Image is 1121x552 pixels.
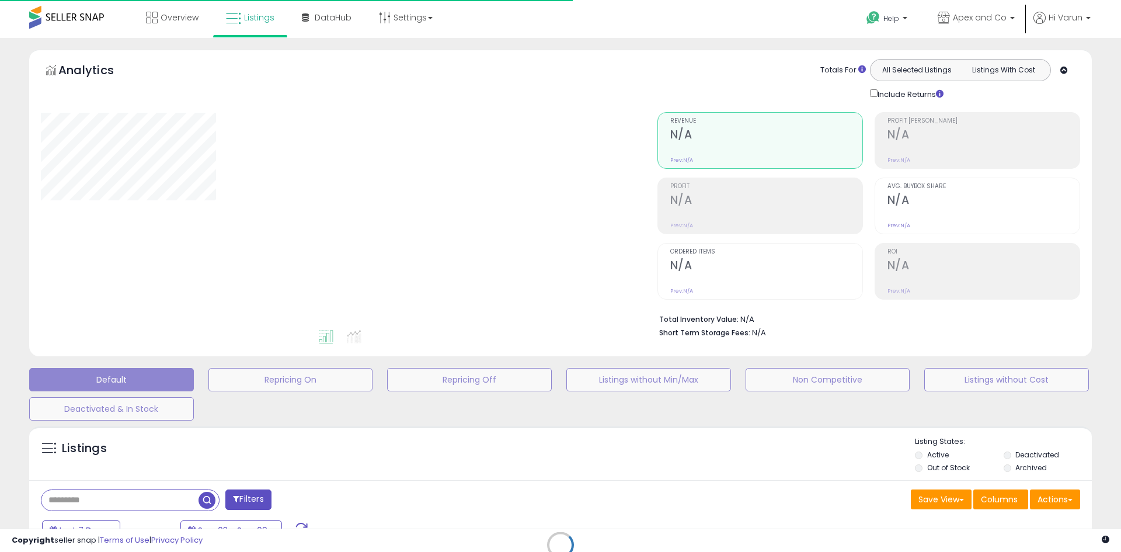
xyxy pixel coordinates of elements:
i: Get Help [866,11,880,25]
button: Non Competitive [746,368,910,391]
span: Profit [670,183,862,190]
button: Listings With Cost [960,63,1047,78]
small: Prev: N/A [887,287,910,294]
small: Prev: N/A [670,222,693,229]
small: Prev: N/A [887,157,910,164]
div: seller snap | | [12,535,203,546]
a: Hi Varun [1033,12,1091,38]
b: Short Term Storage Fees: [659,328,750,338]
span: Profit [PERSON_NAME] [887,118,1080,124]
button: Repricing On [208,368,373,391]
button: Default [29,368,194,391]
span: Avg. Buybox Share [887,183,1080,190]
button: Repricing Off [387,368,552,391]
h2: N/A [887,259,1080,275]
h2: N/A [670,259,862,275]
button: Listings without Min/Max [566,368,731,391]
h2: N/A [670,128,862,144]
small: Prev: N/A [670,287,693,294]
span: DataHub [315,12,351,23]
div: Totals For [820,65,866,76]
a: Help [857,2,919,38]
b: Total Inventory Value: [659,314,739,324]
h2: N/A [670,193,862,209]
span: Listings [244,12,274,23]
button: Deactivated & In Stock [29,397,194,421]
small: Prev: N/A [887,222,910,229]
span: Apex and Co [953,12,1007,23]
h5: Analytics [58,62,137,81]
span: N/A [752,327,766,338]
span: ROI [887,249,1080,255]
li: N/A [659,311,1071,325]
span: Overview [161,12,199,23]
h2: N/A [887,128,1080,144]
strong: Copyright [12,534,54,546]
button: Listings without Cost [924,368,1089,391]
span: Hi Varun [1049,12,1082,23]
button: All Selected Listings [873,63,960,78]
span: Revenue [670,118,862,124]
span: Ordered Items [670,249,862,255]
small: Prev: N/A [670,157,693,164]
div: Include Returns [861,87,958,100]
h2: N/A [887,193,1080,209]
span: Help [883,13,899,23]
